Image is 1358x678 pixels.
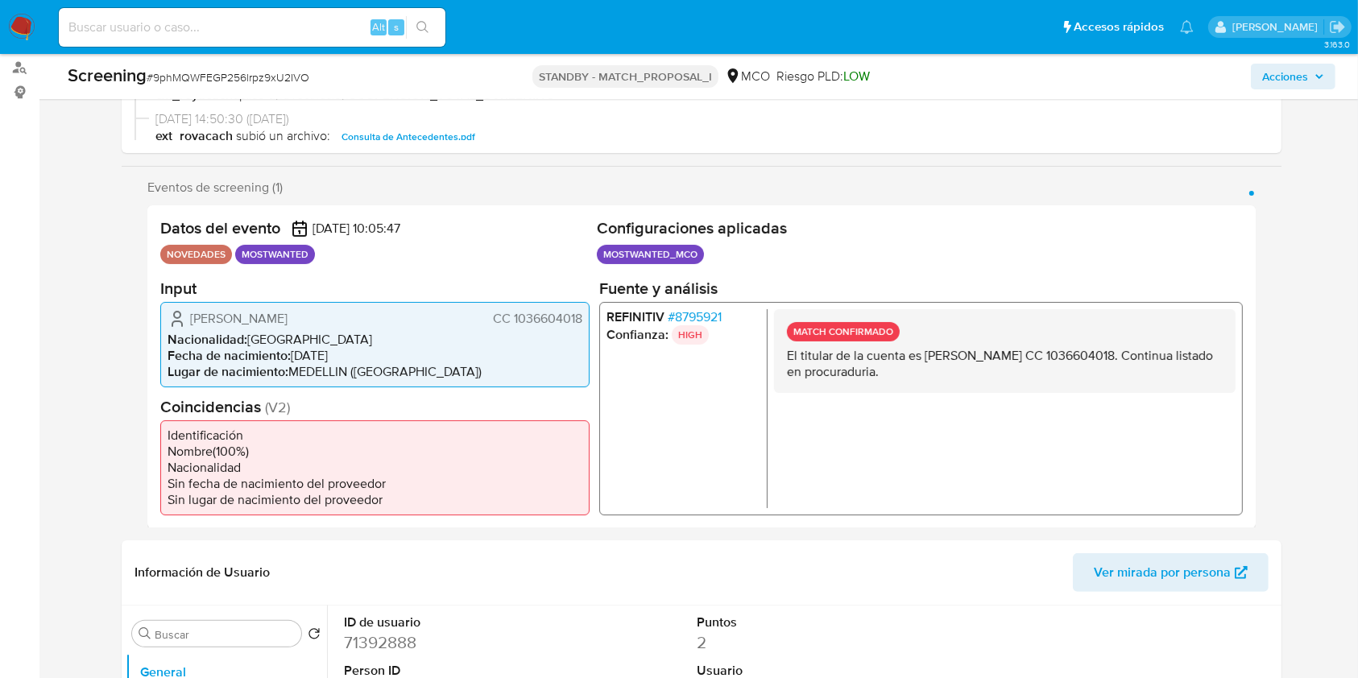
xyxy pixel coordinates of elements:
[155,627,295,642] input: Buscar
[843,67,870,85] span: LOW
[697,614,916,631] dt: Puntos
[776,68,870,85] span: Riesgo PLD:
[1094,553,1231,592] span: Ver mirada por persona
[68,62,147,88] b: Screening
[1073,553,1269,592] button: Ver mirada por persona
[697,631,916,654] dd: 2
[372,19,385,35] span: Alt
[1324,38,1350,51] span: 3.163.0
[308,627,321,645] button: Volver al orden por defecto
[344,631,563,654] dd: 71392888
[532,65,718,88] p: STANDBY - MATCH_PROPOSAL_I
[139,627,151,640] button: Buscar
[406,16,439,39] button: search-icon
[1329,19,1346,35] a: Salir
[1180,20,1194,34] a: Notificaciones
[394,19,399,35] span: s
[1074,19,1164,35] span: Accesos rápidos
[147,69,309,85] span: # 9phMQWFEGP256lrpz9xU2IVO
[59,17,445,38] input: Buscar usuario o caso...
[1262,64,1308,89] span: Acciones
[135,564,270,581] h1: Información de Usuario
[1232,19,1323,35] p: david.marinmartinez@mercadolibre.com.co
[344,614,563,631] dt: ID de usuario
[725,68,770,85] div: MCO
[1251,64,1335,89] button: Acciones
